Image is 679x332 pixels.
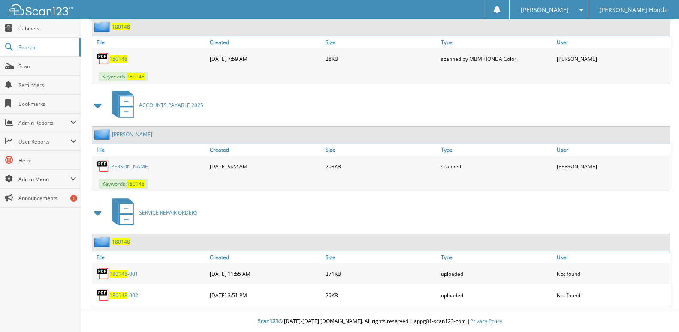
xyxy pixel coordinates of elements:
a: Type [439,36,554,48]
div: [DATE] 9:22 AM [208,158,323,175]
a: File [92,144,208,156]
span: [PERSON_NAME] Honda [599,7,668,12]
div: 203KB [323,158,439,175]
div: [DATE] 3:51 PM [208,287,323,304]
div: scanned by MBM HONDA Color [439,50,554,67]
img: scan123-logo-white.svg [9,4,73,15]
img: PDF.png [97,289,109,302]
span: SERVICE REPAIR ORDERS [139,209,198,216]
span: Announcements [18,194,76,202]
img: folder2.png [94,236,112,247]
span: Keywords: [99,72,148,81]
span: Scan123 [258,317,278,325]
div: uploaded [439,287,554,304]
span: User Reports [18,138,70,145]
div: Not found [555,265,670,282]
a: Type [439,251,554,263]
div: [PERSON_NAME] [555,158,670,175]
div: 371KB [323,265,439,282]
a: Type [439,144,554,156]
span: Scan [18,63,76,70]
span: Bookmarks [18,100,76,108]
a: User [555,144,670,156]
a: Size [323,251,439,263]
div: [DATE] 7:59 AM [208,50,323,67]
a: SERVICE REPAIR ORDERS [107,196,198,230]
a: Created [208,36,323,48]
div: scanned [439,158,554,175]
img: PDF.png [97,160,109,173]
a: [PERSON_NAME] [112,131,152,138]
a: ACCOUNTS PAYABLE 2025 [107,88,203,122]
a: File [92,251,208,263]
img: PDF.png [97,267,109,280]
a: Created [208,251,323,263]
div: uploaded [439,265,554,282]
span: Cabinets [18,25,76,32]
img: PDF.png [97,52,109,65]
span: Help [18,157,76,164]
div: Not found [555,287,670,304]
span: Search [18,44,75,51]
iframe: Chat Widget [636,291,679,332]
span: Admin Menu [18,176,70,183]
a: File [92,36,208,48]
a: Privacy Policy [470,317,502,325]
span: Keywords: [99,179,148,189]
a: 180148-001 [109,270,138,278]
img: folder2.png [94,21,112,32]
a: 180148 [112,238,130,245]
a: Size [323,36,439,48]
div: [DATE] 11:55 AM [208,265,323,282]
span: Admin Reports [18,119,70,126]
a: Created [208,144,323,156]
div: 1 [70,195,77,202]
span: 180148 [109,270,127,278]
a: 180148-002 [109,292,138,299]
a: User [555,36,670,48]
div: 29KB [323,287,439,304]
a: User [555,251,670,263]
span: Reminders [18,81,76,89]
a: 180148 [109,55,127,63]
img: folder2.png [94,129,112,140]
span: [PERSON_NAME] [521,7,569,12]
a: Size [323,144,439,156]
a: 180148 [112,23,130,30]
span: 180148 [127,73,145,80]
span: 180148 [127,180,145,188]
div: 28KB [323,50,439,67]
span: 180148 [109,292,127,299]
div: © [DATE]-[DATE] [DOMAIN_NAME]. All rights reserved | appg01-scan123-com | [81,311,679,332]
div: [PERSON_NAME] [555,50,670,67]
a: [PERSON_NAME] [109,163,150,170]
span: ACCOUNTS PAYABLE 2025 [139,102,203,109]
